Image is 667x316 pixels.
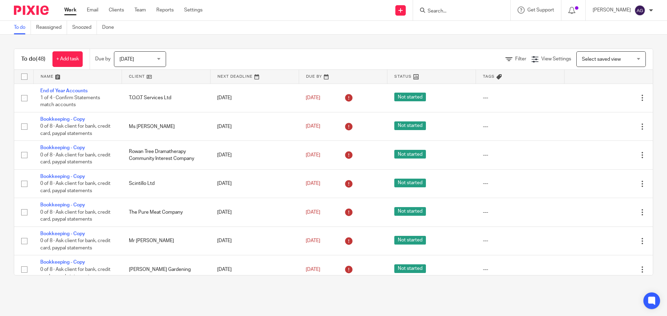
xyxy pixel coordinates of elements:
[306,238,320,243] span: [DATE]
[40,210,110,222] span: 0 of 8 · Ask client for bank, credit card, paypal statements
[394,264,426,273] span: Not started
[394,207,426,216] span: Not started
[483,209,558,216] div: ---
[184,7,203,14] a: Settings
[122,255,211,284] td: [PERSON_NAME] Gardening
[210,141,299,169] td: [DATE]
[40,88,88,93] a: End of Year Accounts
[40,174,85,179] a: Bookkeeping - Copy
[72,21,97,34] a: Snoozed
[134,7,146,14] a: Team
[40,145,85,150] a: Bookkeeping - Copy
[40,95,100,108] span: 1 of 4 · Confirm Statements match accounts
[122,227,211,255] td: Mr [PERSON_NAME]
[122,141,211,169] td: Rowan Tree Dramatherapy Community Interest Company
[593,7,631,14] p: [PERSON_NAME]
[40,124,110,136] span: 0 of 8 · Ask client for bank, credit card, paypal statements
[156,7,174,14] a: Reports
[483,75,495,78] span: Tags
[306,124,320,129] span: [DATE]
[52,51,83,67] a: + Add task
[483,180,558,187] div: ---
[122,198,211,227] td: The Pure Meat Company
[14,6,49,15] img: Pixie
[394,121,426,130] span: Not started
[109,7,124,14] a: Clients
[40,231,85,236] a: Bookkeeping - Copy
[95,55,110,62] p: Due by
[210,227,299,255] td: [DATE]
[483,266,558,273] div: ---
[306,181,320,186] span: [DATE]
[122,112,211,140] td: Ms [PERSON_NAME]
[40,238,110,250] span: 0 of 8 · Ask client for bank, credit card, paypal statements
[210,112,299,140] td: [DATE]
[64,7,76,14] a: Work
[36,21,67,34] a: Reassigned
[515,57,526,61] span: Filter
[394,179,426,187] span: Not started
[582,57,621,62] span: Select saved view
[306,95,320,100] span: [DATE]
[40,117,85,122] a: Bookkeeping - Copy
[14,21,31,34] a: To do
[306,153,320,157] span: [DATE]
[40,153,110,165] span: 0 of 8 · Ask client for bank, credit card, paypal statements
[427,8,489,15] input: Search
[541,57,571,61] span: View Settings
[210,198,299,227] td: [DATE]
[210,169,299,198] td: [DATE]
[40,203,85,207] a: Bookkeeping - Copy
[634,5,645,16] img: svg%3E
[394,236,426,245] span: Not started
[40,267,110,279] span: 0 of 8 · Ask client for bank, credit card, paypal statements
[122,169,211,198] td: Scintillo Ltd
[483,94,558,101] div: ---
[527,8,554,12] span: Get Support
[306,267,320,272] span: [DATE]
[306,210,320,215] span: [DATE]
[483,237,558,244] div: ---
[210,84,299,112] td: [DATE]
[122,84,211,112] td: T.O.O.T Services Ltd
[21,55,46,63] h1: To do
[102,21,119,34] a: Done
[120,57,134,62] span: [DATE]
[394,93,426,101] span: Not started
[483,152,558,159] div: ---
[40,181,110,193] span: 0 of 8 · Ask client for bank, credit card, paypal statements
[483,123,558,130] div: ---
[36,56,46,62] span: (48)
[40,260,85,265] a: Bookkeeping - Copy
[87,7,98,14] a: Email
[210,255,299,284] td: [DATE]
[394,150,426,159] span: Not started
